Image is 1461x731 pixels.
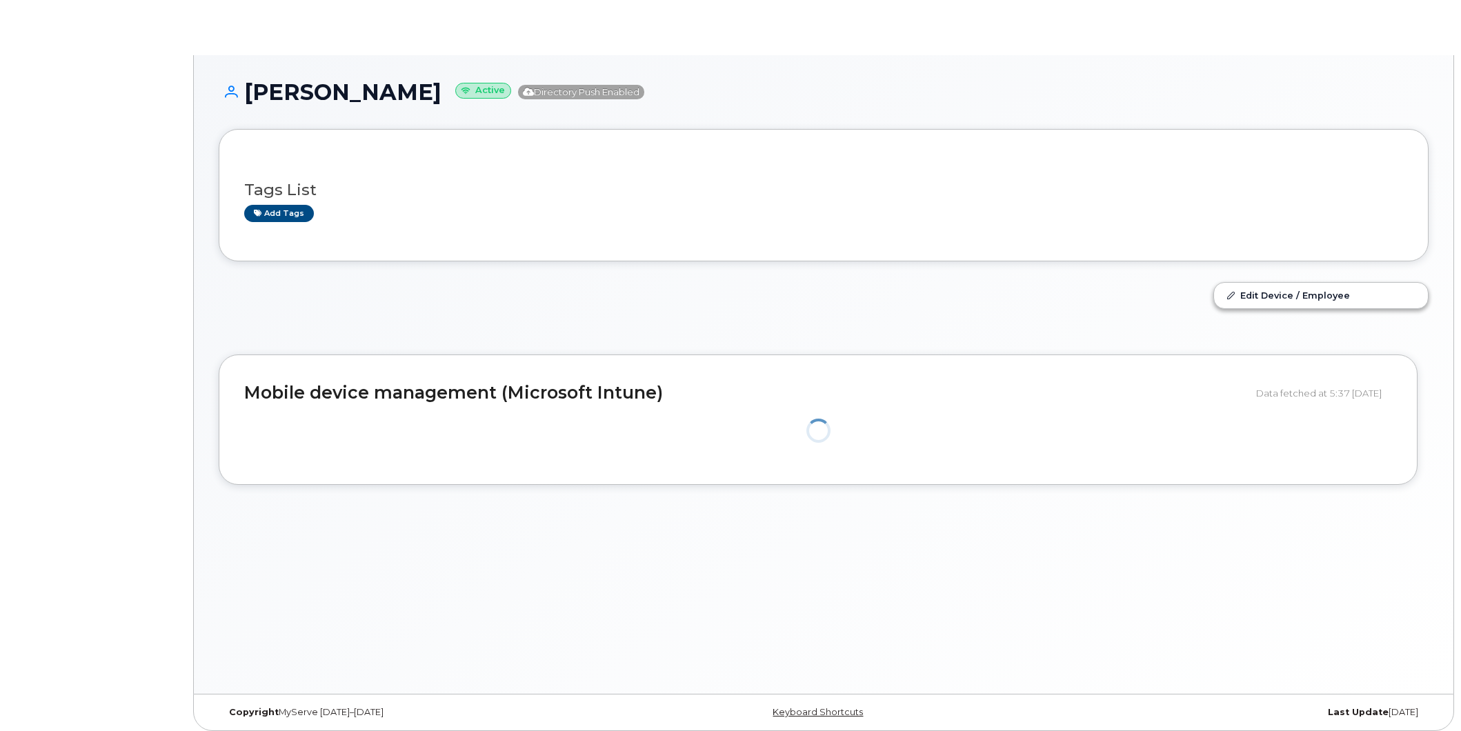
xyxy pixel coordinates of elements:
a: Add tags [244,205,314,222]
strong: Copyright [229,707,279,717]
span: Directory Push Enabled [518,85,644,99]
small: Active [455,83,511,99]
div: Data fetched at 5:37 [DATE] [1256,380,1392,406]
h2: Mobile device management (Microsoft Intune) [244,383,1246,403]
h1: [PERSON_NAME] [219,80,1429,104]
strong: Last Update [1328,707,1389,717]
a: Edit Device / Employee [1214,283,1428,308]
div: MyServe [DATE]–[DATE] [219,707,622,718]
h3: Tags List [244,181,1403,199]
div: [DATE] [1025,707,1429,718]
a: Keyboard Shortcuts [773,707,863,717]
